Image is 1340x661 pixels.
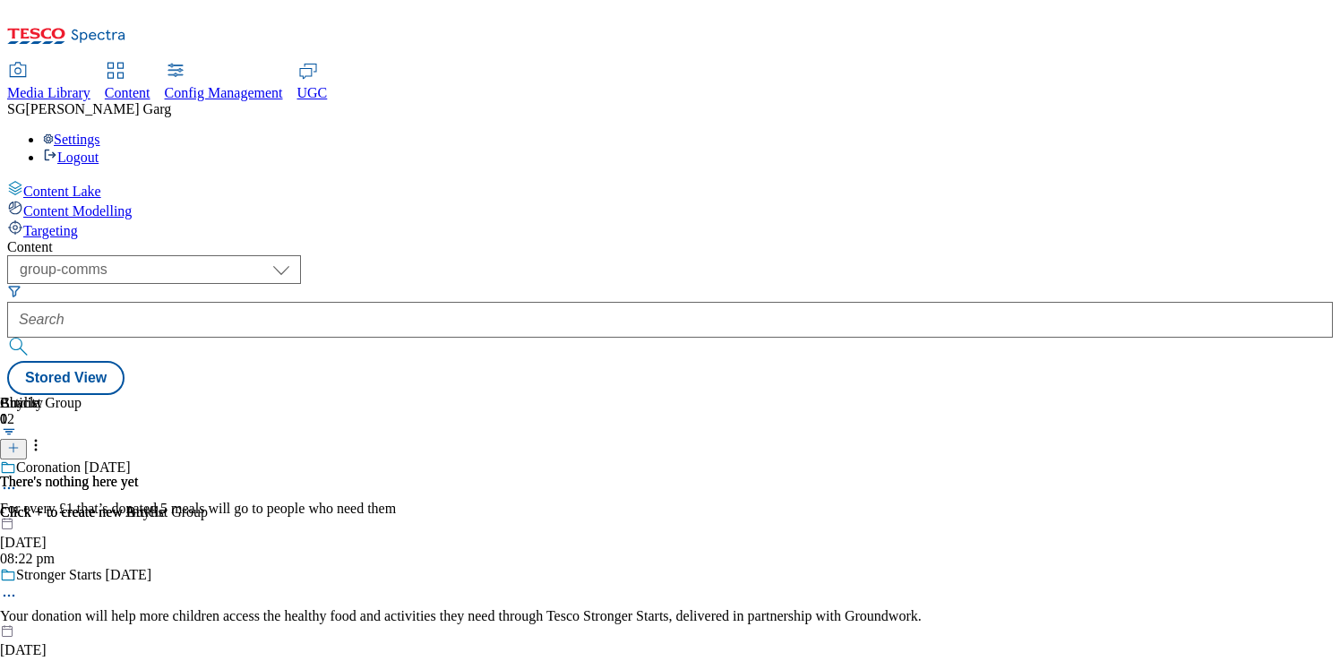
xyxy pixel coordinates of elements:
[23,203,132,219] span: Content Modelling
[165,85,283,100] span: Config Management
[7,361,125,395] button: Stored View
[25,101,171,116] span: [PERSON_NAME] Garg
[23,184,101,199] span: Content Lake
[7,180,1333,200] a: Content Lake
[7,219,1333,239] a: Targeting
[297,64,328,101] a: UGC
[23,223,78,238] span: Targeting
[7,64,90,101] a: Media Library
[105,64,150,101] a: Content
[16,567,151,583] div: Stronger Starts [DATE]
[7,101,25,116] span: SG
[7,284,21,298] svg: Search Filters
[7,200,1333,219] a: Content Modelling
[105,85,150,100] span: Content
[165,64,283,101] a: Config Management
[297,85,328,100] span: UGC
[7,302,1333,338] input: Search
[7,239,1333,255] div: Content
[43,132,100,147] a: Settings
[7,85,90,100] span: Media Library
[43,150,99,165] a: Logout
